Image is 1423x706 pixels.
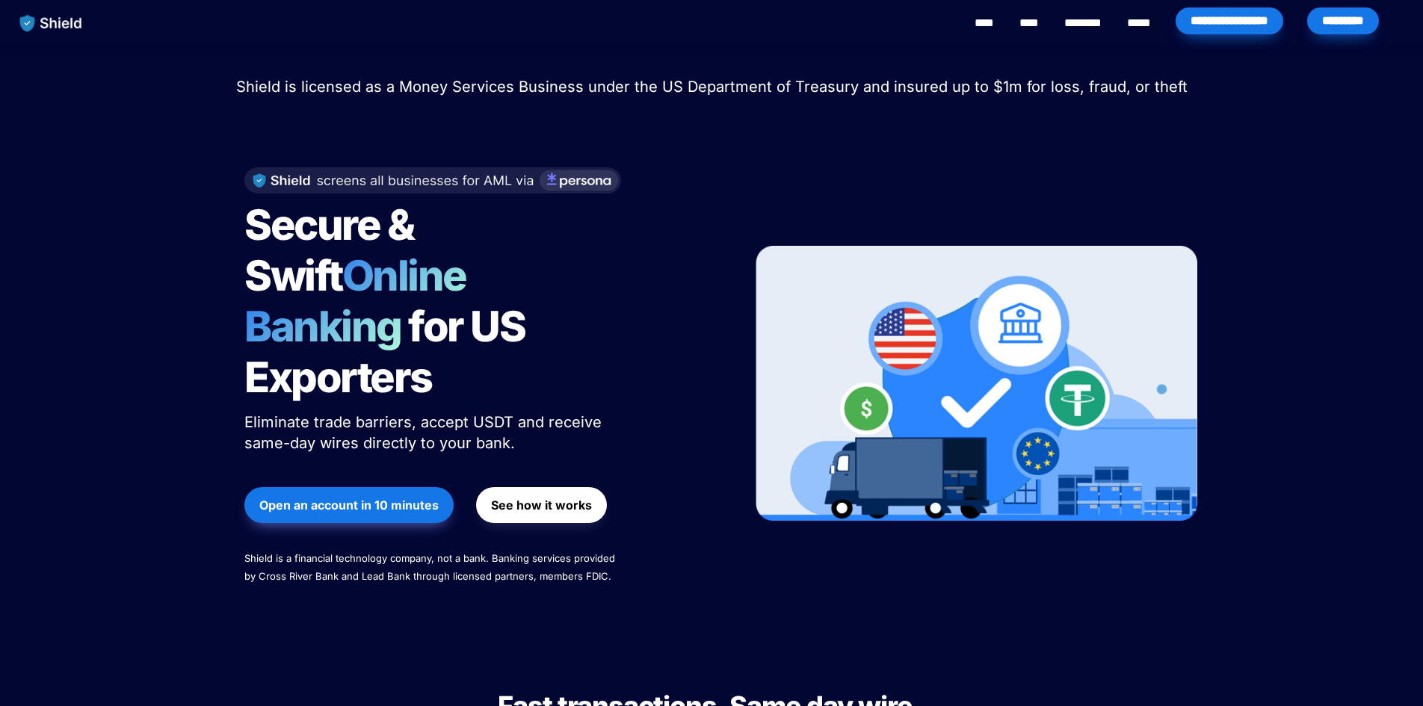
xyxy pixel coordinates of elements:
strong: See how it works [491,498,592,513]
strong: Open an account in 10 minutes [259,498,439,513]
span: Shield is a financial technology company, not a bank. Banking services provided by Cross River Ba... [244,552,618,582]
span: Online Banking [244,250,481,352]
button: Open an account in 10 minutes [244,487,454,523]
a: See how it works [476,480,607,530]
span: Eliminate trade barriers, accept USDT and receive same-day wires directly to your bank. [244,413,606,452]
span: Shield is licensed as a Money Services Business under the US Department of Treasury and insured u... [236,78,1188,96]
button: See how it works [476,487,607,523]
span: Secure & Swift [244,199,421,301]
span: for US Exporters [244,301,532,403]
a: Open an account in 10 minutes [244,480,454,530]
img: website logo [13,7,90,39]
